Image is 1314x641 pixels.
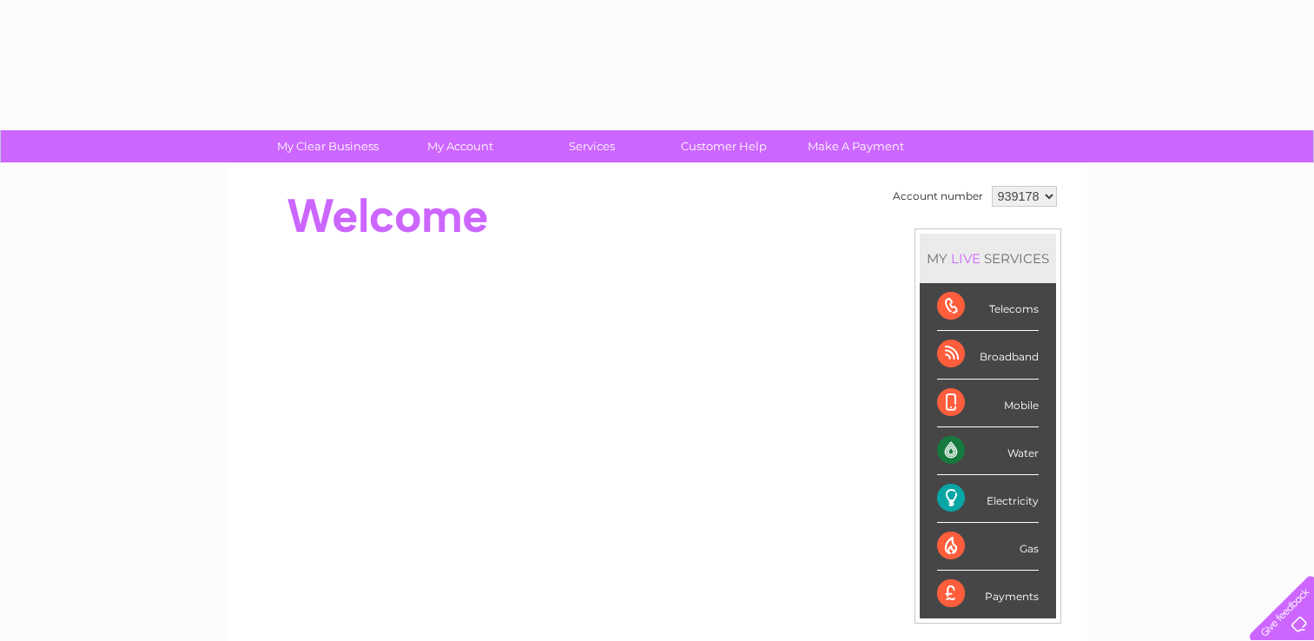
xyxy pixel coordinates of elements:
[937,571,1039,618] div: Payments
[652,130,796,162] a: Customer Help
[256,130,399,162] a: My Clear Business
[920,234,1056,283] div: MY SERVICES
[937,331,1039,379] div: Broadband
[888,182,987,211] td: Account number
[388,130,532,162] a: My Account
[937,283,1039,331] div: Telecoms
[937,475,1039,523] div: Electricity
[937,523,1039,571] div: Gas
[784,130,928,162] a: Make A Payment
[520,130,664,162] a: Services
[937,380,1039,427] div: Mobile
[948,250,984,267] div: LIVE
[937,427,1039,475] div: Water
